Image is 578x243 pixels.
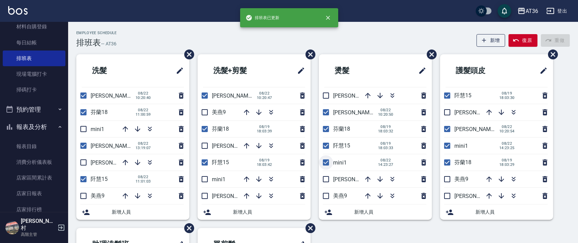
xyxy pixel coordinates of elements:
span: mini1 [333,159,347,166]
span: [PERSON_NAME]6 [212,143,256,149]
span: 08/19 [499,91,515,96]
span: 阡慧15 [454,92,471,99]
div: 新增人員 [198,204,311,220]
button: 復原 [509,34,537,47]
div: AT36 [526,7,538,15]
span: 芬蘭18 [333,126,350,132]
span: 08/22 [378,108,393,112]
button: 報表及分析 [3,118,65,136]
span: 芬蘭18 [91,109,108,115]
p: 高階主管 [21,231,56,238]
h5: [PERSON_NAME]村 [21,218,56,231]
button: AT36 [515,4,541,18]
span: 修改班表的標題 [293,62,305,79]
span: 美燕9 [333,192,347,199]
span: 新增人員 [354,209,426,216]
span: 排班表已更新 [246,14,280,21]
span: 阡慧15 [333,142,350,149]
h2: 護髮頭皮 [446,58,516,83]
span: 11:01:03 [136,179,151,184]
a: 店家日報表 [3,186,65,201]
span: [PERSON_NAME]11 [91,92,138,99]
span: 08/19 [257,158,272,162]
span: 08/22 [136,141,151,146]
span: 18:03:29 [499,162,515,167]
span: 刪除班表 [422,44,438,65]
h2: 洗髮+剪髮 [203,58,275,83]
span: 18:03:33 [378,146,393,150]
a: 店家區間累計表 [3,170,65,186]
button: 登出 [544,5,570,17]
span: 新增人員 [475,209,548,216]
span: 10:20:54 [499,129,515,133]
span: 08/22 [499,125,515,129]
span: [PERSON_NAME]16 [333,92,380,99]
span: mini1 [212,176,225,183]
img: Logo [8,6,28,15]
h3: 排班表 [76,38,101,47]
span: 修改班表的標題 [535,62,548,79]
span: 18:03:30 [499,96,515,100]
span: 08/22 [499,141,515,146]
img: Person [5,221,19,234]
span: 刪除班表 [179,218,195,238]
button: 預約管理 [3,101,65,118]
span: 修改班表的標題 [414,62,426,79]
span: 美燕9 [212,109,226,115]
span: 08/19 [257,125,272,129]
span: 新增人員 [233,209,305,216]
span: [PERSON_NAME]11 [333,109,380,116]
span: 13:19:07 [136,146,151,150]
span: 11:00:59 [136,112,151,117]
button: close [321,10,335,25]
span: 08/22 [136,91,151,96]
span: [PERSON_NAME]16 [454,193,501,199]
span: mini1 [91,126,104,132]
span: 10:20:40 [136,96,151,100]
span: 芬蘭18 [212,126,229,132]
h2: 燙髮 [324,58,387,83]
span: 08/22 [136,175,151,179]
span: 刪除班表 [179,44,195,65]
div: 新增人員 [440,204,553,220]
span: 08/22 [136,108,151,112]
div: 新增人員 [319,204,432,220]
a: 店家排行榜 [3,202,65,217]
span: [PERSON_NAME]6 [333,176,377,183]
span: [PERSON_NAME]6 [454,109,498,116]
span: 芬蘭18 [454,159,471,166]
span: 08/19 [499,158,515,162]
span: 阡慧15 [212,159,229,166]
div: 新增人員 [76,204,189,220]
button: 新增 [477,34,505,47]
h6: — AT36 [101,40,116,47]
h2: 洗髮 [82,58,144,83]
a: 掃碼打卡 [3,82,65,98]
span: 08/22 [378,158,393,162]
a: 排班表 [3,51,65,66]
span: 14:23:27 [378,162,393,167]
span: 刪除班表 [300,218,316,238]
span: 刪除班表 [300,44,316,65]
h2: Employee Schedule [76,31,117,35]
span: 修改班表的標題 [172,62,184,79]
a: 材料自購登錄 [3,19,65,34]
span: [PERSON_NAME]11 [454,126,501,132]
a: 報表目錄 [3,139,65,154]
span: 08/19 [378,141,393,146]
span: [PERSON_NAME]6 [91,143,135,149]
span: 刪除班表 [543,44,559,65]
span: mini1 [454,143,468,149]
span: 18:03:42 [257,162,272,167]
span: 18:03:32 [378,129,393,133]
span: 美燕9 [454,176,468,182]
span: 08/22 [257,91,272,96]
a: 每日結帳 [3,35,65,51]
span: 10:20:50 [378,112,393,117]
span: 10:20:47 [257,96,272,100]
span: 18:03:39 [257,129,272,133]
button: save [498,4,511,18]
span: 08/19 [378,125,393,129]
span: 美燕9 [91,192,105,199]
a: 現場電腦打卡 [3,66,65,82]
